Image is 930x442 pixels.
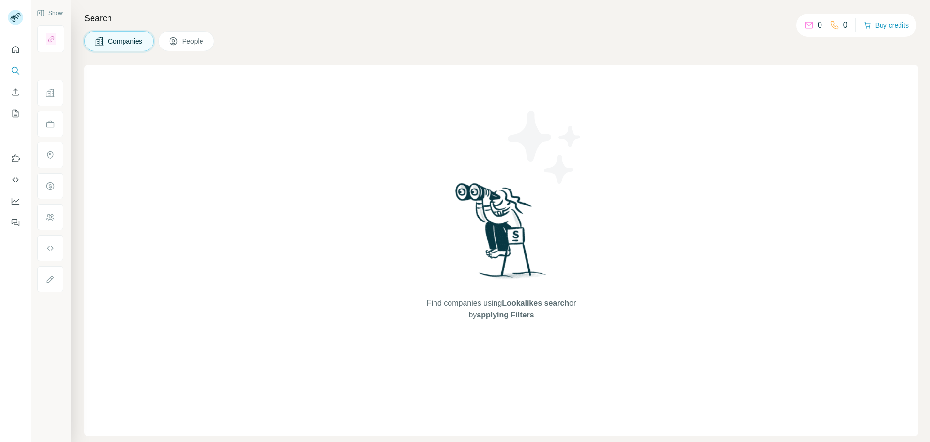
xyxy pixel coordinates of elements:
button: Search [8,62,23,79]
button: My lists [8,105,23,122]
span: People [182,36,204,46]
span: Lookalikes search [502,299,569,307]
img: Surfe Illustration - Stars [501,104,589,191]
button: Feedback [8,214,23,231]
h4: Search [84,12,918,25]
button: Buy credits [864,18,909,32]
button: Dashboard [8,192,23,210]
span: applying Filters [477,311,534,319]
button: Enrich CSV [8,83,23,101]
button: Show [30,6,70,20]
img: Surfe Illustration - Woman searching with binoculars [451,180,552,288]
span: Companies [108,36,143,46]
p: 0 [818,19,822,31]
p: 0 [843,19,848,31]
button: Use Surfe API [8,171,23,189]
span: Find companies using or by [424,298,579,321]
button: Quick start [8,41,23,58]
button: Use Surfe on LinkedIn [8,150,23,167]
